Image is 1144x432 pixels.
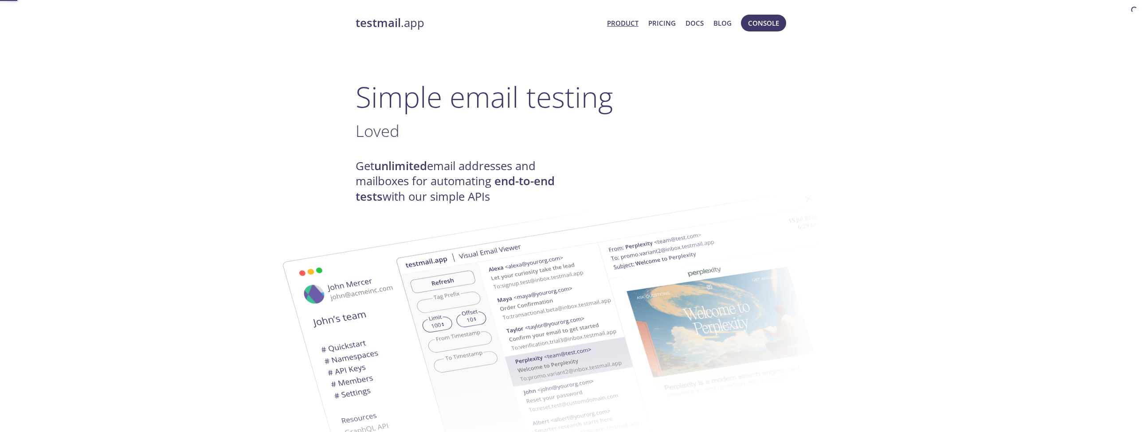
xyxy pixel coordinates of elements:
[741,15,786,31] button: Console
[748,17,779,29] span: Console
[356,159,572,204] h4: Get email addresses and mailboxes for automating with our simple APIs
[356,15,401,31] strong: testmail
[356,80,788,114] h1: Simple email testing
[648,17,676,29] a: Pricing
[356,120,400,142] span: Loved
[374,158,427,174] strong: unlimited
[356,16,600,31] a: testmail.app
[686,17,704,29] a: Docs
[713,17,732,29] a: Blog
[607,17,639,29] a: Product
[356,173,555,204] strong: end-to-end tests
